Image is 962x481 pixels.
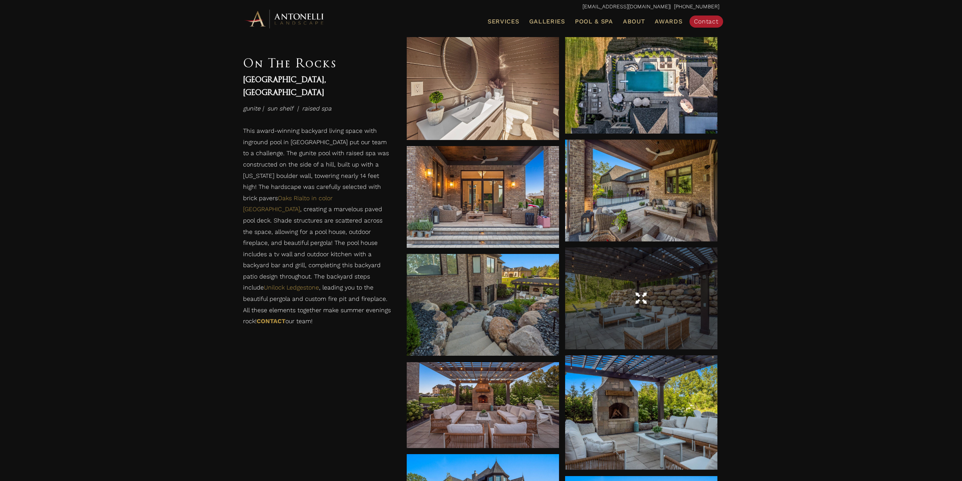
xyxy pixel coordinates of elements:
[526,17,568,26] a: Galleries
[243,125,392,331] p: This award-winning backyard living space with inground pool in [GEOGRAPHIC_DATA] put our team to ...
[243,8,326,29] img: Antonelli Horizontal Logo
[655,18,682,25] span: Awards
[243,104,332,112] em: gunite | sun shelf | raised spa
[694,18,719,25] span: Contact
[485,17,522,26] a: Services
[652,17,685,26] a: Awards
[689,16,723,28] a: Contact
[257,318,285,325] a: CONTACT
[582,3,670,9] a: [EMAIL_ADDRESS][DOMAIN_NAME]
[243,52,392,73] h1: On The Rocks
[575,18,613,25] span: Pool & Spa
[488,19,519,25] span: Services
[264,284,319,291] a: Unilock Ledgestone
[572,17,616,26] a: Pool & Spa
[243,73,392,99] h4: [GEOGRAPHIC_DATA], [GEOGRAPHIC_DATA]
[243,194,333,213] a: Oaks Rialto in color [GEOGRAPHIC_DATA]
[623,19,645,25] span: About
[243,2,719,12] p: | [PHONE_NUMBER]
[529,18,565,25] span: Galleries
[620,17,648,26] a: About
